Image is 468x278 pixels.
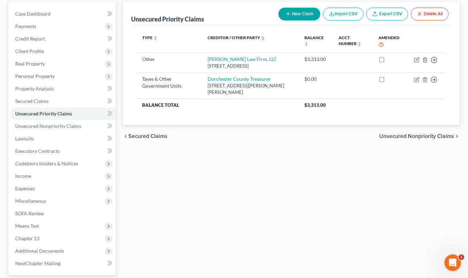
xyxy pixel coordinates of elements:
button: Unsecured Nonpriority Claims chevron_right [379,133,460,139]
a: Property Analysis [10,82,116,95]
span: Payments [15,23,36,29]
a: Secured Claims [10,95,116,107]
span: SOFA Review [15,210,44,216]
a: Type unfold_more [142,35,157,40]
span: Case Dashboard [15,11,51,17]
i: unfold_more [305,42,309,46]
span: Codebtors Insiders & Notices [15,160,78,166]
a: Creditor / Other Party unfold_more [208,35,265,40]
button: chevron_left Secured Claims [123,133,167,139]
a: Acct Number unfold_more [339,35,362,46]
div: Taxes & Other Government Units [142,76,196,89]
span: Lawsuits [15,136,34,141]
a: Executory Contracts [10,145,116,157]
i: chevron_right [454,133,460,139]
div: Unsecured Priority Claims [131,15,204,23]
a: Unsecured Priority Claims [10,107,116,120]
span: Client Profile [15,48,44,54]
th: Amended [373,31,409,53]
span: Property Analysis [15,86,54,92]
i: unfold_more [261,36,265,40]
i: chevron_left [123,133,128,139]
a: [PERSON_NAME] Law Firm, LLC [208,56,277,62]
a: SOFA Review [10,207,116,220]
a: Balance unfold_more [305,35,324,46]
i: unfold_more [153,36,157,40]
button: New Claim [278,8,320,20]
span: Personal Property [15,73,55,79]
i: unfold_more [358,42,362,46]
span: Miscellaneous [15,198,46,204]
div: [STREET_ADDRESS] [208,63,294,69]
span: Real Property [15,61,45,67]
button: Import CSV [323,8,364,20]
a: Dorchester County Treasurer [208,76,271,82]
span: Additional Documents [15,248,64,254]
div: $0.00 [305,76,328,82]
span: NextChapter Mailing [15,260,61,266]
span: Means Test [15,223,39,229]
span: Unsecured Priority Claims [15,111,72,116]
span: Expenses [15,185,35,191]
span: Unsecured Nonpriority Claims [15,123,81,129]
a: Case Dashboard [10,8,116,20]
button: Delete All [411,8,449,20]
a: Credit Report [10,33,116,45]
span: Unsecured Nonpriority Claims [379,133,454,139]
div: [STREET_ADDRESS][PERSON_NAME][PERSON_NAME] [208,82,294,95]
iframe: Intercom live chat [444,254,461,271]
span: 1 [459,254,464,260]
span: Income [15,173,31,179]
span: Executory Contracts [15,148,59,154]
span: $3,313.00 [305,102,326,108]
div: Other [142,56,196,63]
div: $3,313.00 [305,56,328,63]
span: Chapter 13 [15,235,39,241]
span: Secured Claims [128,133,167,139]
a: Export CSV [366,8,408,20]
a: Unsecured Nonpriority Claims [10,120,116,132]
span: Credit Report [15,36,45,42]
th: Balance Total [137,99,299,111]
a: NextChapter Mailing [10,257,116,270]
a: Lawsuits [10,132,116,145]
span: Secured Claims [15,98,48,104]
